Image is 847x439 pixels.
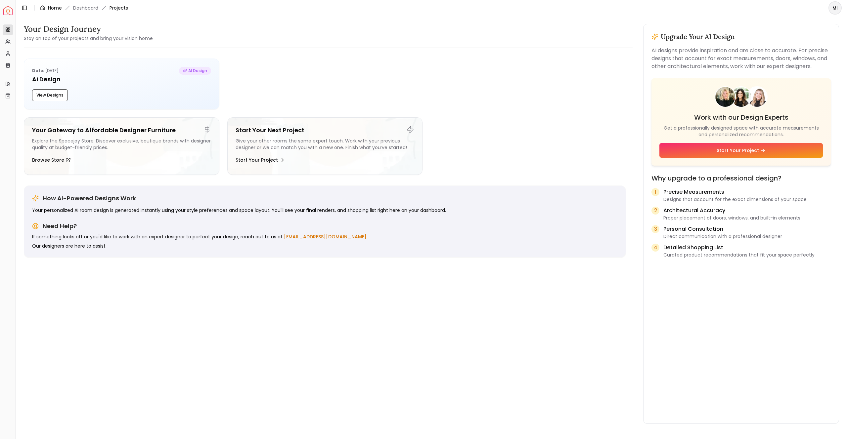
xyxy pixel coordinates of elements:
h3: Upgrade Your AI Design [661,32,735,41]
a: Your Gateway to Affordable Designer FurnitureExplore the Spacejoy Store. Discover exclusive, bout... [24,117,219,175]
p: Personal Consultation [663,225,782,233]
p: AI designs provide inspiration and are close to accurate. For precise designs that account for ex... [651,47,831,70]
p: If something looks off or you'd like to work with an expert designer to perfect your design, reac... [32,233,618,240]
img: Designer 3 [747,87,767,109]
h5: How AI-Powered Designs Work [43,194,136,203]
img: Designer 1 [715,87,735,117]
h5: Need Help? [43,221,77,231]
h4: Work with our Design Experts [659,113,823,122]
a: Dashboard [73,5,98,11]
div: 1 [651,188,659,196]
h5: Your Gateway to Affordable Designer Furniture [32,126,211,135]
h4: Why upgrade to a professional design? [651,174,831,183]
button: Start Your Project [236,153,285,167]
p: Proper placement of doors, windows, and built-in elements [663,215,800,221]
p: Curated product recommendations that fit your space perfectly [663,252,815,258]
a: Start Your Project [659,143,823,158]
p: Designs that account for the exact dimensions of your space [663,196,807,203]
b: Date: [32,68,44,73]
span: AI Design [179,67,211,75]
img: Designer 2 [731,87,751,116]
img: Spacejoy Logo [3,6,13,15]
h5: Start Your Next Project [236,126,415,135]
div: Explore the Spacejoy Store. Discover exclusive, boutique brands with designer quality at budget-f... [32,138,211,151]
button: MI [828,1,842,15]
span: MI [829,2,841,14]
p: Detailed Shopping List [663,244,815,252]
p: [DATE] [32,67,59,75]
span: Projects [110,5,128,11]
a: Spacejoy [3,6,13,15]
div: 4 [651,244,659,252]
h3: Your Design Journey [24,24,153,34]
div: 3 [651,225,659,233]
div: 2 [651,207,659,215]
a: Home [48,5,62,11]
p: Architectural Accuracy [663,207,800,215]
p: Your personalized AI room design is generated instantly using your style preferences and space la... [32,207,618,214]
p: Direct communication with a professional designer [663,233,782,240]
h5: Ai Design [32,75,211,84]
p: Precise Measurements [663,188,807,196]
a: [EMAIL_ADDRESS][DOMAIN_NAME] [284,233,367,240]
nav: breadcrumb [40,5,128,11]
a: Start Your Next ProjectGive your other rooms the same expert touch. Work with your previous desig... [227,117,423,175]
button: View Designs [32,89,68,101]
small: Stay on top of your projects and bring your vision home [24,35,153,42]
div: Give your other rooms the same expert touch. Work with your previous designer or we can match you... [236,138,415,151]
button: Browse Store [32,153,71,167]
p: Get a professionally designed space with accurate measurements and personalized recommendations. [659,125,823,138]
p: Our designers are here to assist. [32,243,618,249]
